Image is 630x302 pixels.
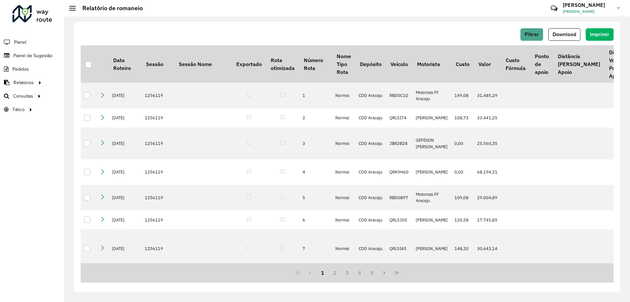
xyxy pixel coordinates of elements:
[355,229,386,267] td: CDD Aracaju
[378,267,390,279] button: Next Page
[141,108,174,128] td: 1256119
[386,108,412,128] td: QRL5I74
[474,45,501,83] th: Valor
[328,267,341,279] button: 2
[553,45,604,83] th: Distância [PERSON_NAME] Apoio
[13,93,33,100] span: Consultas
[299,45,332,83] th: Número Rota
[14,39,26,46] span: Painel
[332,210,355,229] td: Normal
[299,83,332,108] td: 1
[332,159,355,185] td: Normal
[332,108,355,128] td: Normal
[299,210,332,229] td: 6
[386,229,412,267] td: QRL5I45
[332,128,355,159] td: Normal
[412,128,451,159] td: GEFESON [PERSON_NAME]
[474,128,501,159] td: 25.560,35
[586,28,614,41] button: Imprimir
[474,210,501,229] td: 17.745,85
[451,45,474,83] th: Custo
[141,185,174,211] td: 1256119
[451,210,474,229] td: 120,58
[299,229,332,267] td: 7
[412,185,451,211] td: Motorista FF Aracaju
[12,66,29,73] span: Pedidos
[474,83,501,108] td: 31.485,29
[547,1,561,15] a: Contato Rápido
[474,108,501,128] td: 33.441,25
[141,83,174,108] td: 1256119
[563,9,612,14] span: [PERSON_NAME]
[332,83,355,108] td: Normal
[474,229,501,267] td: 30.643,14
[109,108,141,128] td: [DATE]
[353,267,366,279] button: 4
[299,159,332,185] td: 4
[386,159,412,185] td: QRK9H60
[563,2,612,8] h3: [PERSON_NAME]
[174,45,232,83] th: Sessão Nome
[109,83,141,108] td: [DATE]
[355,159,386,185] td: CDD Aracaju
[412,45,451,83] th: Motorista
[501,45,530,83] th: Custo Fórmula
[109,229,141,267] td: [DATE]
[109,159,141,185] td: [DATE]
[548,28,580,41] button: Download
[355,185,386,211] td: CDD Aracaju
[141,159,174,185] td: 1256119
[299,108,332,128] td: 2
[13,79,34,86] span: Relatórios
[451,185,474,211] td: 109,08
[366,267,378,279] button: 5
[451,229,474,267] td: 148,20
[386,210,412,229] td: QRL5J05
[474,185,501,211] td: 29.004,89
[109,210,141,229] td: [DATE]
[332,45,355,83] th: Nome Tipo Rota
[412,229,451,267] td: [PERSON_NAME]
[451,108,474,128] td: 108,73
[355,45,386,83] th: Depósito
[332,229,355,267] td: Normal
[390,267,403,279] button: Last Page
[76,5,143,12] h2: Relatório de romaneio
[355,210,386,229] td: CDD Aracaju
[553,32,576,37] span: Download
[412,159,451,185] td: [PERSON_NAME]
[386,185,412,211] td: RBD0B97
[525,32,539,37] span: Filtrar
[386,45,412,83] th: Veículo
[412,108,451,128] td: [PERSON_NAME]
[266,45,299,83] th: Rota otimizada
[141,229,174,267] td: 1256119
[355,83,386,108] td: CDD Aracaju
[386,128,412,159] td: JBR2B28
[341,267,353,279] button: 3
[451,128,474,159] td: 0,00
[141,210,174,229] td: 1256119
[530,45,553,83] th: Ponto de apoio
[520,28,543,41] button: Filtrar
[299,128,332,159] td: 3
[355,128,386,159] td: CDD Aracaju
[355,108,386,128] td: CDD Aracaju
[141,45,174,83] th: Sessão
[12,106,25,113] span: Tático
[451,83,474,108] td: 149,08
[299,185,332,211] td: 5
[109,45,141,83] th: Data Roteiro
[590,32,609,37] span: Imprimir
[109,185,141,211] td: [DATE]
[386,83,412,108] td: RBD0C10
[141,128,174,159] td: 1256119
[474,159,501,185] td: 68.194,31
[412,210,451,229] td: [PERSON_NAME]
[412,83,451,108] td: Motorista FF Aracaju
[332,185,355,211] td: Normal
[451,159,474,185] td: 0,00
[316,267,329,279] button: 1
[13,52,52,59] span: Painel de Sugestão
[232,45,266,83] th: Exportado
